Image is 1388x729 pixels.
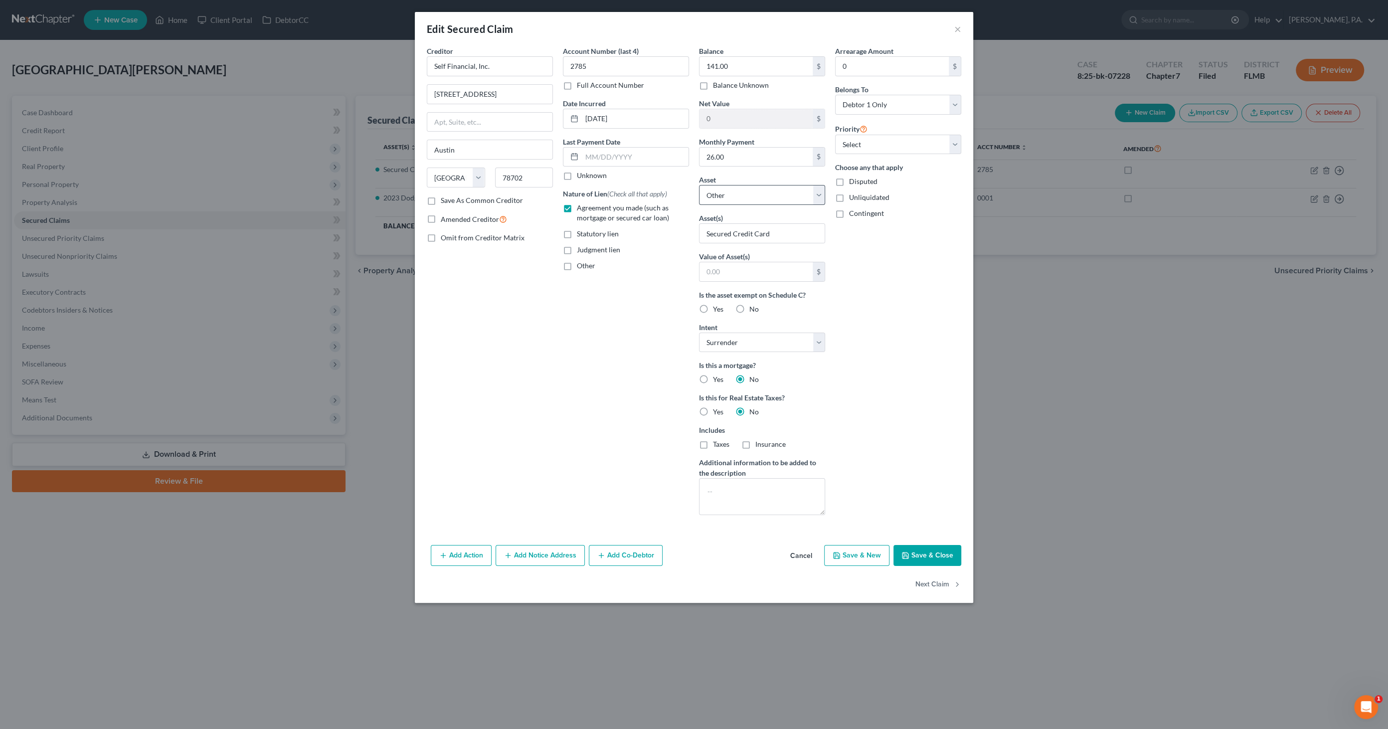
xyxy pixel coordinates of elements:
[563,98,606,109] label: Date Incurred
[813,109,825,128] div: $
[427,47,453,55] span: Creditor
[577,171,607,181] label: Unknown
[813,148,825,167] div: $
[699,322,717,333] label: Intent
[849,193,889,201] span: Unliquidated
[915,574,961,595] button: Next Claim
[835,123,867,135] label: Priority
[699,109,813,128] input: 0.00
[699,425,825,435] label: Includes
[699,290,825,300] label: Is the asset exempt on Schedule C?
[713,80,769,90] label: Balance Unknown
[949,57,961,76] div: $
[699,457,825,478] label: Additional information to be added to the description
[699,148,813,167] input: 0.00
[577,80,644,90] label: Full Account Number
[699,213,723,223] label: Asset(s)
[954,23,961,35] button: ×
[824,545,889,566] button: Save & New
[699,137,754,147] label: Monthly Payment
[589,545,663,566] button: Add Co-Debtor
[441,195,523,205] label: Save As Common Creditor
[836,57,949,76] input: 0.00
[699,224,825,243] input: Specify...
[1354,695,1378,719] iframe: Intercom live chat
[699,392,825,403] label: Is this for Real Estate Taxes?
[441,215,499,223] span: Amended Creditor
[427,22,513,36] div: Edit Secured Claim
[713,375,723,383] span: Yes
[699,251,750,262] label: Value of Asset(s)
[427,85,552,104] input: Enter address...
[563,56,689,76] input: XXXX
[699,360,825,370] label: Is this a mortgage?
[699,57,813,76] input: 0.00
[699,98,729,109] label: Net Value
[577,229,619,238] span: Statutory lien
[749,375,759,383] span: No
[813,57,825,76] div: $
[893,545,961,566] button: Save & Close
[582,109,689,128] input: MM/DD/YYYY
[699,262,813,281] input: 0.00
[495,168,553,187] input: Enter zip...
[849,177,877,185] span: Disputed
[577,245,620,254] span: Judgment lien
[835,46,893,56] label: Arrearage Amount
[607,189,667,198] span: (Check all that apply)
[431,545,492,566] button: Add Action
[563,46,639,56] label: Account Number (last 4)
[1375,695,1383,703] span: 1
[782,546,820,566] button: Cancel
[849,209,884,217] span: Contingent
[496,545,585,566] button: Add Notice Address
[563,188,667,199] label: Nature of Lien
[563,137,620,147] label: Last Payment Date
[749,305,759,313] span: No
[755,440,786,448] span: Insurance
[577,261,595,270] span: Other
[427,113,552,132] input: Apt, Suite, etc...
[427,140,552,159] input: Enter city...
[835,162,961,173] label: Choose any that apply
[713,407,723,416] span: Yes
[582,148,689,167] input: MM/DD/YYYY
[749,407,759,416] span: No
[813,262,825,281] div: $
[699,46,723,56] label: Balance
[441,233,524,242] span: Omit from Creditor Matrix
[577,203,669,222] span: Agreement you made (such as mortgage or secured car loan)
[713,440,729,448] span: Taxes
[835,85,868,94] span: Belongs To
[427,56,553,76] input: Search creditor by name...
[713,305,723,313] span: Yes
[699,176,716,184] span: Asset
